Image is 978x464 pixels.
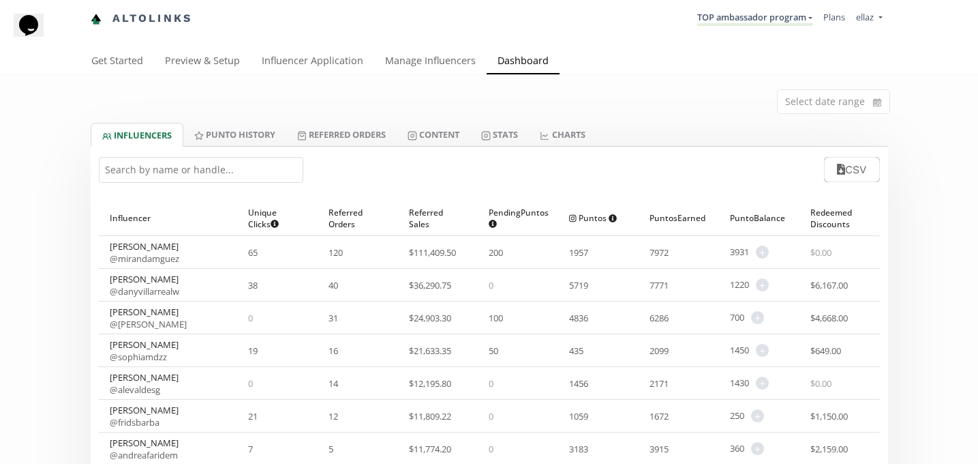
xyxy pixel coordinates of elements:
[110,240,179,265] div: [PERSON_NAME]
[650,201,708,235] div: Puntos Earned
[409,201,468,235] div: Referred Sales
[730,409,744,422] span: 250
[110,273,179,298] div: [PERSON_NAME]
[248,410,258,422] span: 21
[569,377,588,390] span: 1456
[756,278,769,291] span: +
[409,312,451,324] span: $ 24,903.30
[328,279,338,291] span: 40
[489,312,503,324] span: 100
[409,246,456,259] span: $ 111,409.50
[110,449,178,461] a: @andreafaridem
[248,246,258,259] span: 65
[80,48,154,76] a: Get Started
[650,410,669,422] span: 1672
[730,377,749,390] span: 1430
[110,338,179,363] div: [PERSON_NAME]
[374,48,487,76] a: Manage Influencers
[110,371,179,396] div: [PERSON_NAME]
[756,246,769,259] span: +
[697,11,812,26] a: TOP ambassador program
[251,48,374,76] a: Influencer Application
[730,344,749,357] span: 1450
[328,410,338,422] span: 12
[489,410,493,422] span: 0
[489,377,493,390] span: 0
[650,312,669,324] span: 6286
[569,279,588,291] span: 5719
[110,306,187,330] div: [PERSON_NAME]
[856,11,882,27] a: ellaz
[248,207,296,230] span: Unique Clicks
[409,279,451,291] span: $ 36,290.75
[810,312,848,324] span: $ 4,668.00
[328,201,387,235] div: Referred Orders
[569,443,588,455] span: 3183
[756,344,769,357] span: +
[650,279,669,291] span: 7771
[110,318,187,330] a: @[PERSON_NAME]
[569,212,617,224] span: Puntos
[110,416,159,429] a: @fridsbarba
[248,279,258,291] span: 38
[810,345,841,357] span: $ 649.00
[650,246,669,259] span: 7972
[110,437,179,461] div: [PERSON_NAME]
[286,123,397,146] a: Referred Orders
[810,246,831,259] span: $ 0.00
[91,123,183,147] a: INFLUENCERS
[248,312,253,324] span: 0
[730,201,789,235] div: Punto Balance
[569,410,588,422] span: 1059
[110,351,167,363] a: @sophiamdzz
[810,279,848,291] span: $ 6,167.00
[489,345,498,357] span: 50
[650,443,669,455] span: 3915
[110,404,179,429] div: [PERSON_NAME]
[110,201,227,235] div: Influencer
[328,312,338,324] span: 31
[756,377,769,390] span: +
[873,96,881,109] svg: calendar
[751,409,764,422] span: +
[569,312,588,324] span: 4836
[730,311,744,324] span: 700
[569,246,588,259] span: 1957
[110,252,179,265] a: @mirandamguez
[529,123,596,146] a: CHARTS
[810,377,831,390] span: $ 0.00
[248,443,253,455] span: 7
[328,246,343,259] span: 120
[730,442,744,455] span: 360
[489,443,493,455] span: 0
[409,410,451,422] span: $ 11,809.22
[489,279,493,291] span: 0
[110,285,179,298] a: @danyvillarrealw
[409,443,451,455] span: $ 11,774.20
[823,11,845,23] a: Plans
[650,345,669,357] span: 2099
[730,278,749,291] span: 1220
[397,123,470,146] a: Content
[91,14,102,25] img: favicon-32x32.png
[489,246,503,259] span: 200
[569,345,583,357] span: 435
[856,11,874,23] span: ellaz
[489,207,549,230] span: Pending Puntos
[810,443,848,455] span: $ 2,159.00
[328,443,333,455] span: 5
[14,14,57,55] iframe: chat widget
[110,383,160,396] a: @alevaldesg
[824,157,879,182] button: CSV
[730,246,749,259] span: 3931
[328,377,338,390] span: 14
[751,311,764,324] span: +
[328,345,338,357] span: 16
[248,377,253,390] span: 0
[810,201,869,235] div: Redeemed Discounts
[91,8,193,30] a: Altolinks
[409,377,451,390] span: $ 12,195.80
[650,377,669,390] span: 2171
[248,345,258,357] span: 19
[154,48,251,76] a: Preview & Setup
